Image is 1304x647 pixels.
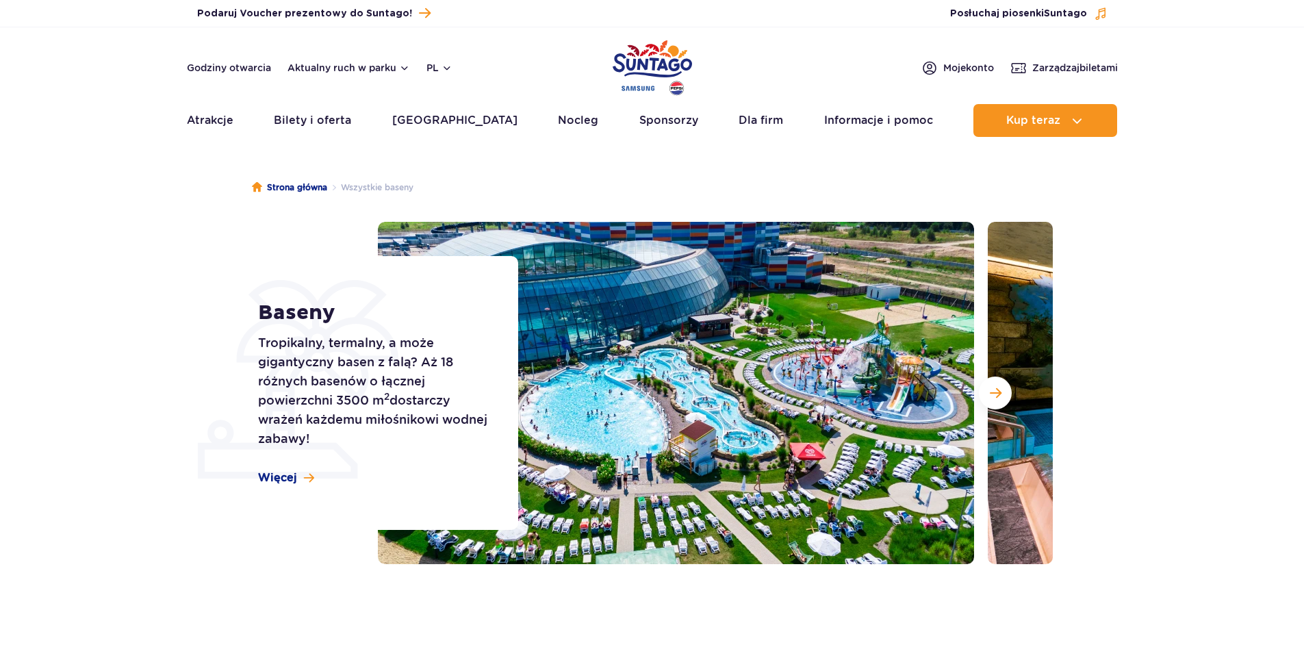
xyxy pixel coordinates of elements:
span: Zarządzaj biletami [1032,61,1118,75]
button: Następny slajd [979,377,1012,409]
a: Dla firm [739,104,783,137]
span: Podaruj Voucher prezentowy do Suntago! [197,7,412,21]
a: [GEOGRAPHIC_DATA] [392,104,517,137]
span: Suntago [1044,9,1087,18]
a: Park of Poland [613,34,692,97]
h1: Baseny [258,301,487,325]
a: Bilety i oferta [274,104,351,137]
a: Informacje i pomoc [824,104,933,137]
button: pl [426,61,452,75]
sup: 2 [384,391,389,402]
img: Zewnętrzna część Suntago z basenami i zjeżdżalniami, otoczona leżakami i zielenią [378,222,974,564]
a: Sponsorzy [639,104,698,137]
a: Mojekonto [921,60,994,76]
span: Posłuchaj piosenki [950,7,1087,21]
a: Podaruj Voucher prezentowy do Suntago! [197,4,431,23]
span: Moje konto [943,61,994,75]
a: Strona główna [252,181,327,194]
span: Więcej [258,470,297,485]
button: Kup teraz [973,104,1117,137]
a: Więcej [258,470,314,485]
button: Aktualny ruch w parku [287,62,410,73]
li: Wszystkie baseny [327,181,413,194]
button: Posłuchaj piosenkiSuntago [950,7,1108,21]
span: Kup teraz [1006,114,1060,127]
a: Zarządzajbiletami [1010,60,1118,76]
a: Atrakcje [187,104,233,137]
a: Nocleg [558,104,598,137]
p: Tropikalny, termalny, a może gigantyczny basen z falą? Aż 18 różnych basenów o łącznej powierzchn... [258,333,487,448]
a: Godziny otwarcia [187,61,271,75]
